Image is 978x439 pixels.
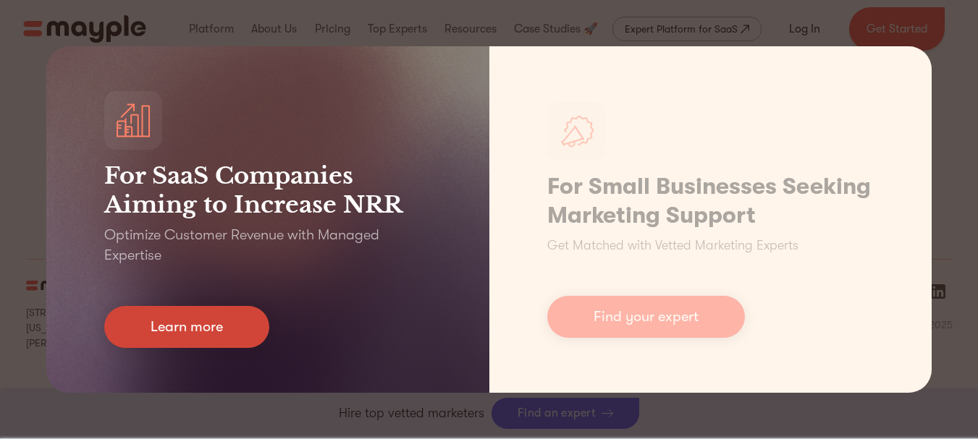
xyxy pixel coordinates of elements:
p: Get Matched with Vetted Marketing Experts [547,236,798,255]
p: Optimize Customer Revenue with Managed Expertise [104,225,431,265]
a: Find your expert [547,296,745,338]
h3: For SaaS Companies Aiming to Increase NRR [104,161,431,219]
h1: For Small Businesses Seeking Marketing Support [547,172,874,230]
a: Learn more [104,306,269,348]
